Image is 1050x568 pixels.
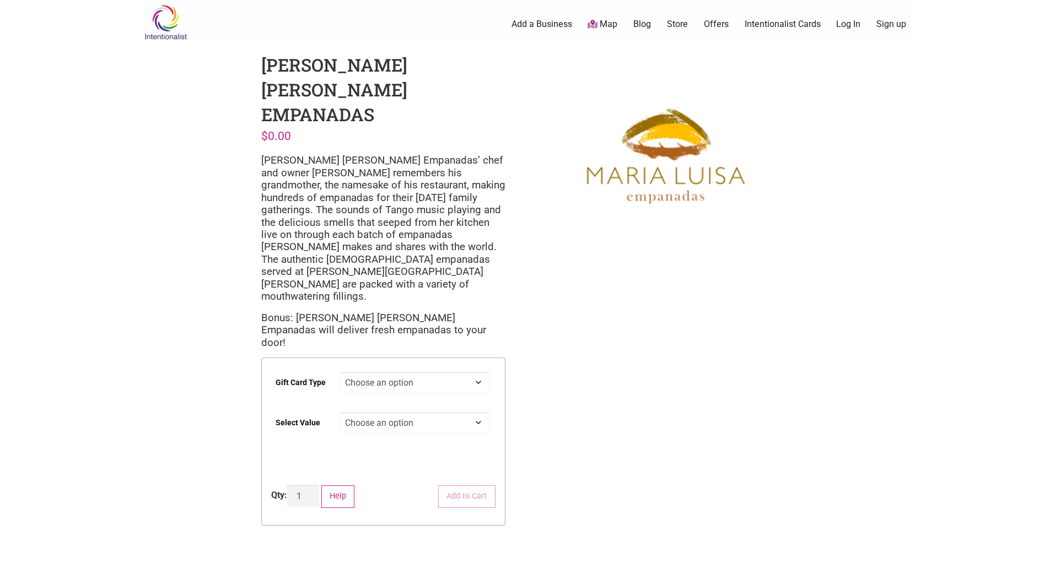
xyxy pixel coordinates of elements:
[261,154,505,302] span: [PERSON_NAME] [PERSON_NAME] Empanadas’ chef and owner [PERSON_NAME] remembers his grandmother, th...
[511,18,572,30] a: Add a Business
[745,18,821,30] a: Intentionalist Cards
[261,129,268,143] span: $
[261,312,505,349] p: Bonus: [PERSON_NAME] [PERSON_NAME] Empanadas will deliver fresh empanadas to your door!
[321,485,355,508] button: Help
[276,410,320,435] label: Select Value
[139,4,192,40] img: Intentionalist
[545,53,789,261] img: Maria Luisa Empanadas
[261,53,407,126] h1: [PERSON_NAME] [PERSON_NAME] Empanadas
[588,18,617,31] a: Map
[261,129,291,143] bdi: 0.00
[438,485,496,508] button: Add to Cart
[876,18,906,30] a: Sign up
[836,18,860,30] a: Log In
[704,18,729,30] a: Offers
[287,485,319,507] input: Product quantity
[276,370,326,395] label: Gift Card Type
[271,489,287,502] div: Qty:
[633,18,651,30] a: Blog
[667,18,688,30] a: Store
